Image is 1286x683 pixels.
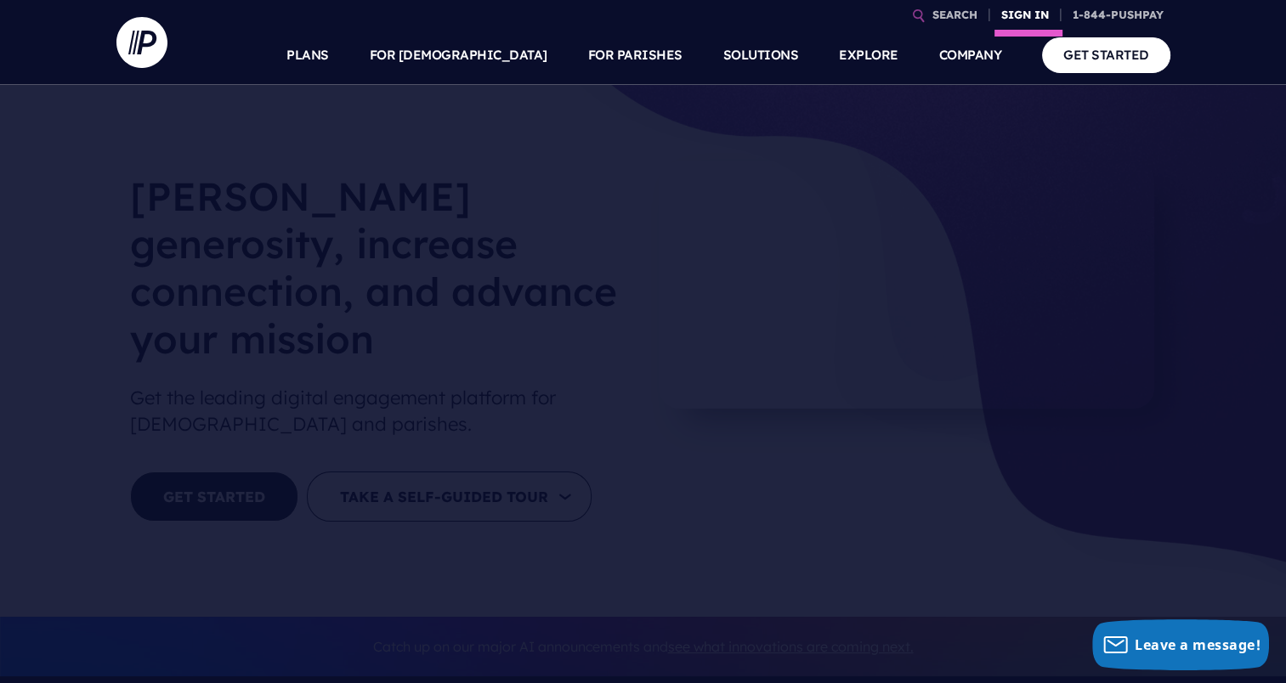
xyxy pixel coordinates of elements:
[588,25,683,85] a: FOR PARISHES
[286,25,329,85] a: PLANS
[370,25,547,85] a: FOR [DEMOGRAPHIC_DATA]
[839,25,898,85] a: EXPLORE
[1092,619,1269,670] button: Leave a message!
[939,25,1002,85] a: COMPANY
[723,25,799,85] a: SOLUTIONS
[1135,635,1261,654] span: Leave a message!
[1042,37,1170,72] a: GET STARTED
